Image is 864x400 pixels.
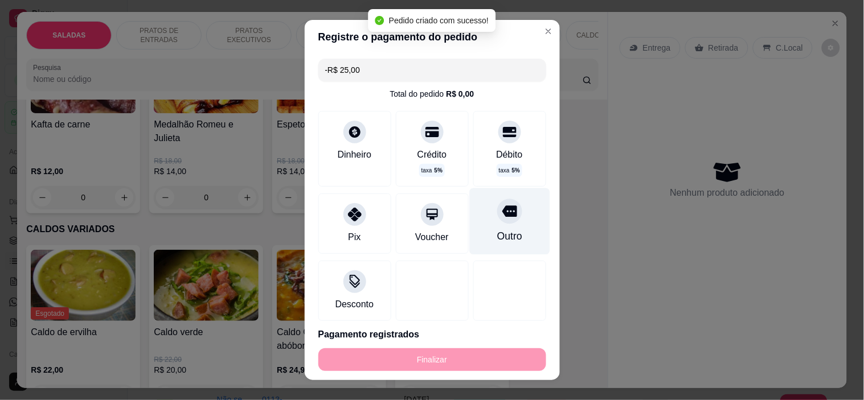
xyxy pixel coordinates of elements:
[446,88,474,100] div: R$ 0,00
[325,59,539,81] input: Ex.: hambúrguer de cordeiro
[305,20,560,54] header: Registre o pagamento do pedido
[375,16,384,25] span: check-circle
[415,230,449,244] div: Voucher
[417,148,447,162] div: Crédito
[539,22,558,40] button: Close
[512,166,520,175] span: 5 %
[499,166,520,175] p: taxa
[338,148,372,162] div: Dinheiro
[497,229,522,244] div: Outro
[389,16,489,25] span: Pedido criado com sucesso!
[421,166,443,175] p: taxa
[390,88,474,100] div: Total do pedido
[496,148,522,162] div: Débito
[335,298,374,311] div: Desconto
[435,166,443,175] span: 5 %
[348,230,361,244] div: Pix
[318,328,546,341] p: Pagamento registrados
